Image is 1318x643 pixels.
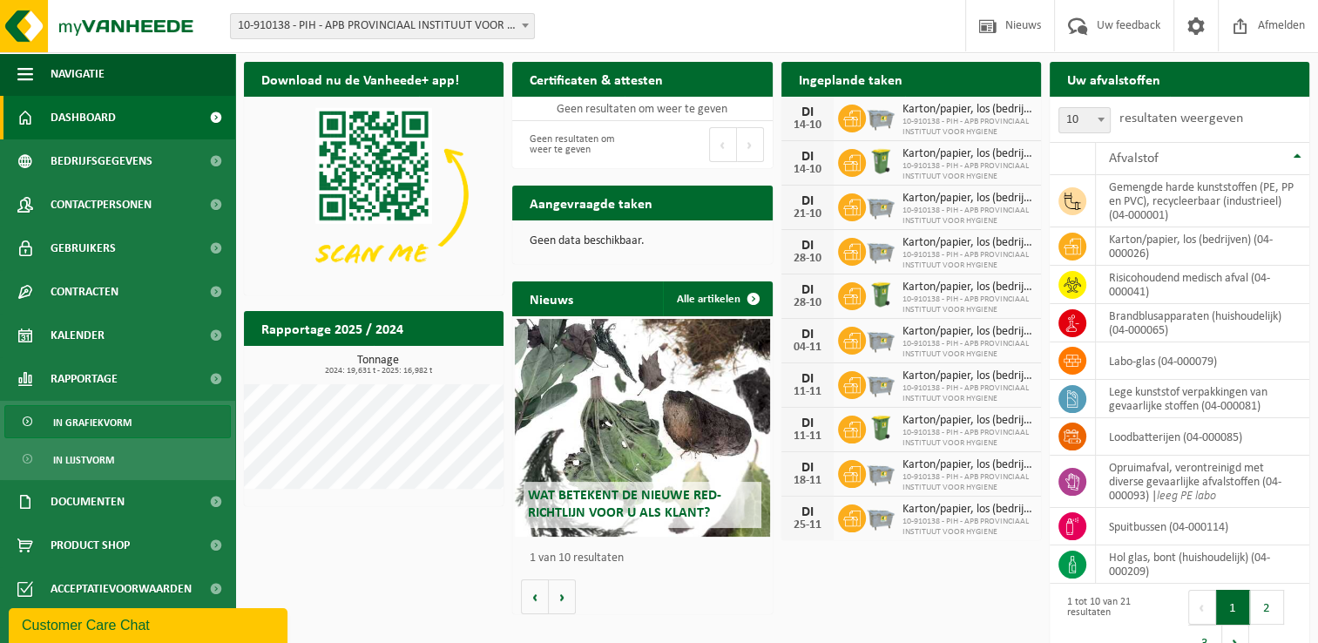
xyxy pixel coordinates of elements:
span: Documenten [51,480,125,524]
span: Karton/papier, los (bedrijven) [902,503,1032,517]
a: Wat betekent de nieuwe RED-richtlijn voor u als klant? [515,319,769,537]
span: 10-910138 - PIH - APB PROVINCIAAL INSTITUUT VOOR HYGIENE [902,517,1032,538]
td: opruimafval, verontreinigd met diverse gevaarlijke afvalstoffen (04-000093) | [1096,456,1309,508]
div: DI [790,505,825,519]
span: 10 [1058,107,1111,133]
img: WB-2500-GAL-GY-01 [866,369,896,398]
h2: Rapportage 2025 / 2024 [244,311,421,345]
span: 10-910138 - PIH - APB PROVINCIAAL INSTITUUT VOOR HYGIENE [902,428,1032,449]
td: labo-glas (04-000079) [1096,342,1309,380]
div: DI [790,372,825,386]
span: Navigatie [51,52,105,96]
span: Acceptatievoorwaarden [51,567,192,611]
span: 10-910138 - PIH - APB PROVINCIAAL INSTITUUT VOOR HYGIENE [902,383,1032,404]
div: DI [790,150,825,164]
img: WB-0240-HPE-GN-50 [866,146,896,176]
h2: Aangevraagde taken [512,186,670,220]
td: hol glas, bont (huishoudelijk) (04-000209) [1096,545,1309,584]
span: 10-910138 - PIH - APB PROVINCIAAL INSTITUUT VOOR HYGIENE [902,250,1032,271]
div: 11-11 [790,430,825,443]
h3: Tonnage [253,355,504,376]
img: WB-2500-GAL-GY-01 [866,502,896,531]
span: Karton/papier, los (bedrijven) [902,325,1032,339]
button: Next [737,127,764,162]
span: Bedrijfsgegevens [51,139,152,183]
span: In lijstvorm [53,443,114,477]
div: DI [790,194,825,208]
span: 2024: 19,631 t - 2025: 16,982 t [253,367,504,376]
h2: Certificaten & attesten [512,62,680,96]
i: leeg PE labo [1157,490,1216,503]
span: In grafiekvorm [53,406,132,439]
span: Karton/papier, los (bedrijven) [902,281,1032,294]
span: Karton/papier, los (bedrijven) [902,458,1032,472]
span: 10-910138 - PIH - APB PROVINCIAAL INSTITUUT VOOR HYGIENE [902,339,1032,360]
span: Karton/papier, los (bedrijven) [902,103,1032,117]
span: 10 [1059,108,1110,132]
td: karton/papier, los (bedrijven) (04-000026) [1096,227,1309,266]
h2: Download nu de Vanheede+ app! [244,62,477,96]
button: Previous [709,127,737,162]
td: Geen resultaten om weer te geven [512,97,772,121]
div: Geen resultaten om weer te geven [521,125,633,164]
img: WB-2500-GAL-GY-01 [866,457,896,487]
img: WB-2500-GAL-GY-01 [866,102,896,132]
div: 25-11 [790,519,825,531]
img: WB-2500-GAL-GY-01 [866,191,896,220]
p: 1 van 10 resultaten [530,552,763,565]
span: 10-910138 - PIH - APB PROVINCIAAL INSTITUUT VOOR HYGIENE - ANTWERPEN [230,13,535,39]
img: WB-2500-GAL-GY-01 [866,324,896,354]
a: Bekijk rapportage [374,345,502,380]
img: Download de VHEPlus App [244,97,504,292]
button: Previous [1188,590,1216,625]
div: DI [790,105,825,119]
div: DI [790,416,825,430]
span: Afvalstof [1109,152,1159,166]
td: loodbatterijen (04-000085) [1096,418,1309,456]
span: 10-910138 - PIH - APB PROVINCIAAL INSTITUUT VOOR HYGIENE [902,294,1032,315]
span: Rapportage [51,357,118,401]
div: DI [790,461,825,475]
span: Gebruikers [51,227,116,270]
h2: Nieuws [512,281,591,315]
div: 04-11 [790,342,825,354]
div: DI [790,239,825,253]
span: 10-910138 - PIH - APB PROVINCIAAL INSTITUUT VOOR HYGIENE [902,206,1032,227]
span: 10-910138 - PIH - APB PROVINCIAAL INSTITUUT VOOR HYGIENE - ANTWERPEN [231,14,534,38]
div: DI [790,283,825,297]
span: 10-910138 - PIH - APB PROVINCIAAL INSTITUUT VOOR HYGIENE [902,117,1032,138]
label: resultaten weergeven [1119,112,1243,125]
td: brandblusapparaten (huishoudelijk) (04-000065) [1096,304,1309,342]
h2: Ingeplande taken [781,62,920,96]
span: Dashboard [51,96,116,139]
div: 21-10 [790,208,825,220]
p: Geen data beschikbaar. [530,235,754,247]
a: Alle artikelen [663,281,771,316]
div: 11-11 [790,386,825,398]
img: WB-0240-HPE-GN-50 [866,413,896,443]
span: Contactpersonen [51,183,152,227]
button: 2 [1250,590,1284,625]
div: 14-10 [790,164,825,176]
button: Vorige [521,579,549,614]
span: 10-910138 - PIH - APB PROVINCIAAL INSTITUUT VOOR HYGIENE [902,472,1032,493]
span: Karton/papier, los (bedrijven) [902,414,1032,428]
div: 18-11 [790,475,825,487]
a: In grafiekvorm [4,405,231,438]
td: spuitbussen (04-000114) [1096,508,1309,545]
button: 1 [1216,590,1250,625]
a: In lijstvorm [4,443,231,476]
span: Wat betekent de nieuwe RED-richtlijn voor u als klant? [528,489,721,519]
span: Karton/papier, los (bedrijven) [902,236,1032,250]
span: Kalender [51,314,105,357]
td: gemengde harde kunststoffen (PE, PP en PVC), recycleerbaar (industrieel) (04-000001) [1096,175,1309,227]
iframe: chat widget [9,605,291,643]
div: 14-10 [790,119,825,132]
span: Product Shop [51,524,130,567]
div: 28-10 [790,297,825,309]
div: 28-10 [790,253,825,265]
img: WB-2500-GAL-GY-01 [866,235,896,265]
span: Contracten [51,270,118,314]
div: DI [790,328,825,342]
